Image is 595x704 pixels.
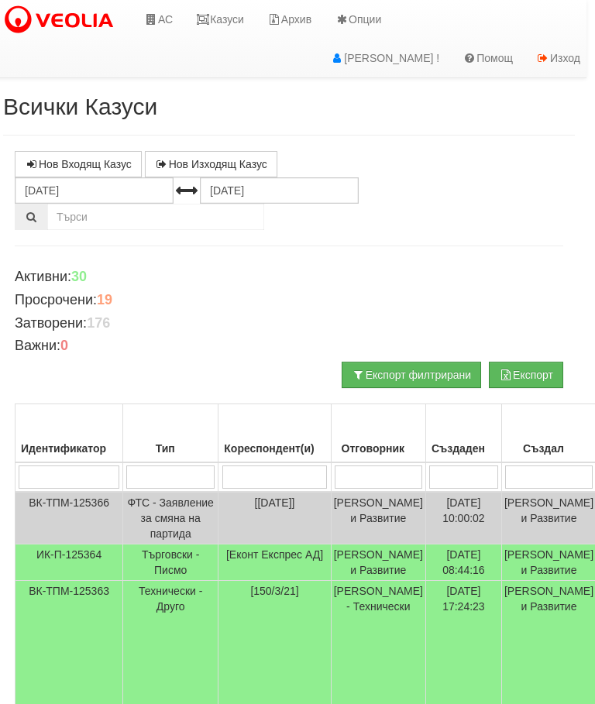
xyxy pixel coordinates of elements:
[331,404,425,463] th: Отговорник: No sort applied, activate to apply an ascending sort
[145,151,277,177] a: Нов Изходящ Казус
[123,492,218,544] td: ФТС - Заявление за смяна на партида
[15,338,563,354] h4: Важни:
[425,404,501,463] th: Създаден: No sort applied, activate to apply an ascending sort
[255,496,295,509] span: [[DATE]]
[334,438,423,459] div: Отговорник
[97,292,112,307] b: 19
[3,94,575,119] h2: Всички Казуси
[250,585,298,597] span: [150/3/21]
[15,492,123,544] td: ВК-ТПМ-125366
[504,438,593,459] div: Създал
[226,548,323,561] span: [Еконт Експрес АД]
[425,544,501,581] td: [DATE] 08:44:16
[126,438,215,459] div: Тип
[331,492,425,544] td: [PERSON_NAME] и Развитие
[425,492,501,544] td: [DATE] 10:00:02
[489,362,563,388] button: Експорт
[342,362,481,388] button: Експорт филтрирани
[47,204,264,230] input: Търсене по Идентификатор, Бл/Вх/Ап, Тип, Описание, Моб. Номер, Имейл, Файл, Коментар,
[15,404,123,463] th: Идентификатор: No sort applied, activate to apply an ascending sort
[18,438,120,459] div: Идентификатор
[60,338,68,353] b: 0
[221,438,328,459] div: Кореспондент(и)
[3,4,121,36] img: VeoliaLogo.png
[15,270,563,285] h4: Активни:
[87,315,110,331] b: 176
[331,544,425,581] td: [PERSON_NAME] и Развитие
[123,404,218,463] th: Тип: No sort applied, activate to apply an ascending sort
[428,438,499,459] div: Създаден
[71,269,87,284] b: 30
[123,544,218,581] td: Търговски - Писмо
[524,39,592,77] a: Изход
[451,39,524,77] a: Помощ
[15,293,563,308] h4: Просрочени:
[218,404,331,463] th: Кореспондент(и): No sort applied, activate to apply an ascending sort
[15,544,123,581] td: ИК-П-125364
[15,151,142,177] a: Нов Входящ Казус
[15,316,563,331] h4: Затворени:
[318,39,451,77] a: [PERSON_NAME] !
